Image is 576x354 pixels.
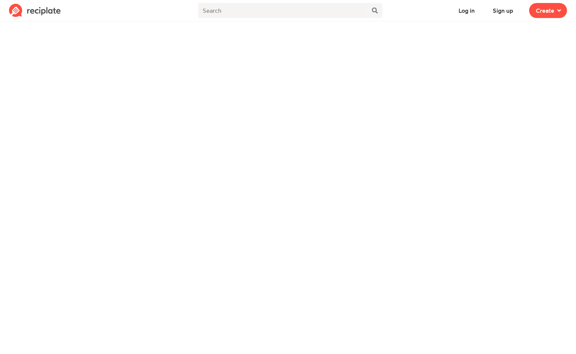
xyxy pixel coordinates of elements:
input: Search [198,3,368,18]
button: Sign up [486,3,520,18]
img: Reciplate [9,4,61,17]
button: Create [529,3,567,18]
button: Log in [452,3,481,18]
span: Create [536,6,554,15]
